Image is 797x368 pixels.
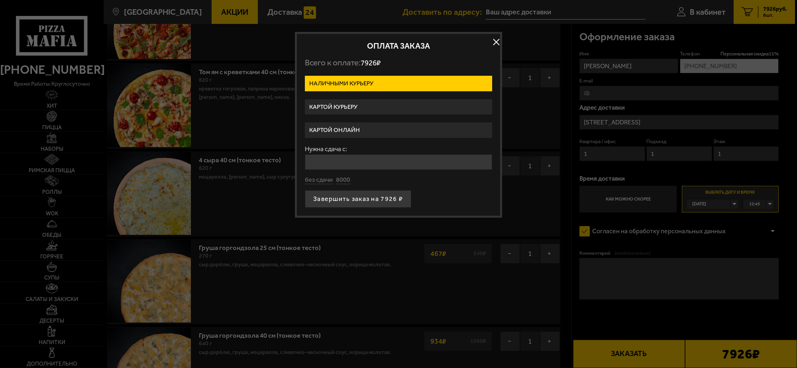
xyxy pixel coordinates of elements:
h2: Оплата заказа [305,42,492,50]
button: 8000 [336,176,350,185]
label: Наличными курьеру [305,76,492,91]
button: без сдачи [305,176,333,185]
label: Картой курьеру [305,99,492,115]
button: Завершить заказ на 7926 ₽ [305,190,411,208]
span: 7926 ₽ [361,58,381,67]
p: Всего к оплате: [305,58,492,68]
label: Нужна сдача с: [305,146,492,152]
label: Картой онлайн [305,122,492,138]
